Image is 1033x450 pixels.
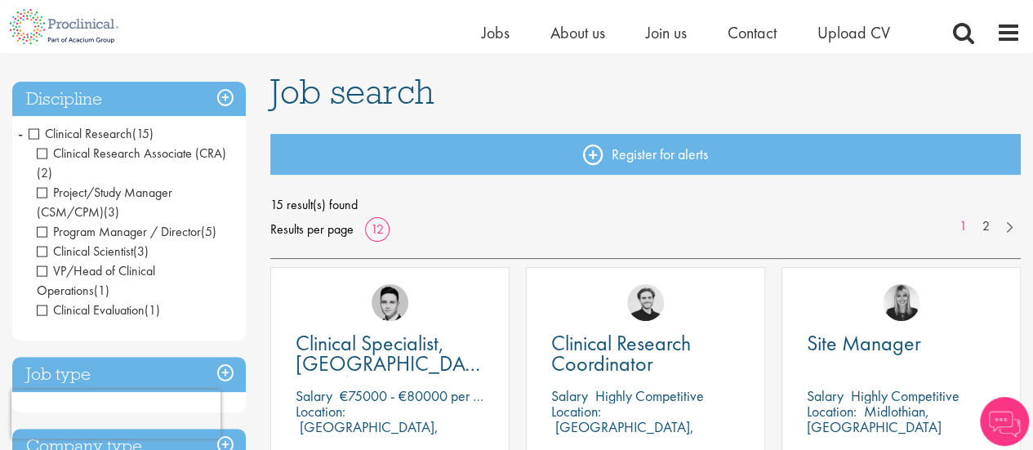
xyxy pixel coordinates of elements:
[201,223,216,240] span: (5)
[851,386,960,405] p: Highly Competitive
[974,217,998,236] a: 2
[807,329,921,357] span: Site Manager
[372,284,408,321] img: Connor Lynes
[951,217,975,236] a: 1
[296,333,484,374] a: Clinical Specialist, [GEOGRAPHIC_DATA] - Cardiac
[296,386,332,405] span: Salary
[365,221,390,238] a: 12
[37,301,145,319] span: Clinical Evaluation
[37,145,226,181] span: Clinical Research Associate (CRA)
[37,164,52,181] span: (2)
[728,22,777,43] a: Contact
[817,22,890,43] a: Upload CV
[296,402,345,421] span: Location:
[270,217,354,242] span: Results per page
[980,397,1029,446] img: Chatbot
[807,402,942,436] p: Midlothian, [GEOGRAPHIC_DATA]
[646,22,687,43] a: Join us
[37,301,160,319] span: Clinical Evaluation
[29,125,132,142] span: Clinical Research
[551,329,691,377] span: Clinical Research Coordinator
[550,22,605,43] a: About us
[37,243,149,260] span: Clinical Scientist
[807,333,995,354] a: Site Manager
[883,284,919,321] img: Janelle Jones
[37,223,216,240] span: Program Manager / Director
[132,125,154,142] span: (15)
[296,329,492,398] span: Clinical Specialist, [GEOGRAPHIC_DATA] - Cardiac
[37,243,133,260] span: Clinical Scientist
[807,402,857,421] span: Location:
[482,22,510,43] a: Jobs
[37,262,155,299] span: VP/Head of Clinical Operations
[133,243,149,260] span: (3)
[18,121,23,145] span: -
[807,386,844,405] span: Salary
[340,386,497,405] p: €75000 - €80000 per hour
[551,386,588,405] span: Salary
[270,69,434,114] span: Job search
[11,390,220,439] iframe: reCAPTCHA
[270,134,1021,175] a: Register for alerts
[627,284,664,321] img: Nico Kohlwes
[12,357,246,392] h3: Job type
[37,223,201,240] span: Program Manager / Director
[595,386,704,405] p: Highly Competitive
[551,333,740,374] a: Clinical Research Coordinator
[94,282,109,299] span: (1)
[37,184,172,221] span: Project/Study Manager (CSM/CPM)
[104,203,119,221] span: (3)
[145,301,160,319] span: (1)
[37,145,226,162] span: Clinical Research Associate (CRA)
[270,193,1021,217] span: 15 result(s) found
[29,125,154,142] span: Clinical Research
[12,82,246,117] h3: Discipline
[551,402,601,421] span: Location:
